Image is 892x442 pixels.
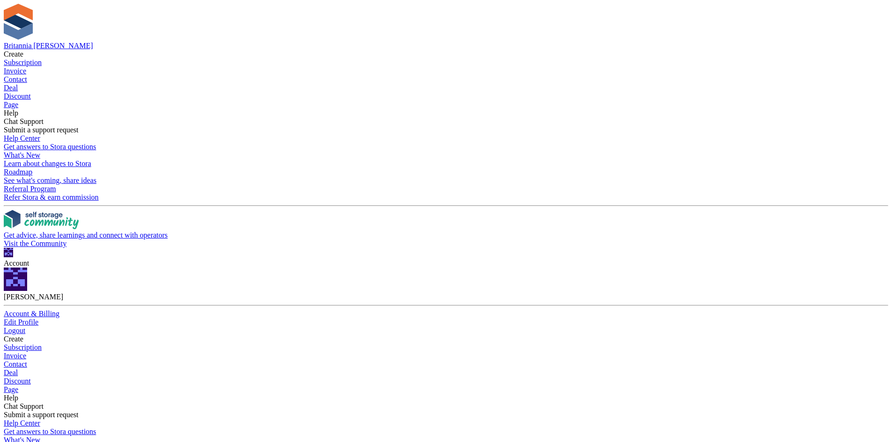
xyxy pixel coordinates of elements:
[4,326,888,335] a: Logout
[4,50,23,58] span: Create
[4,419,888,436] a: Help Center Get answers to Stora questions
[4,318,888,326] a: Edit Profile
[4,293,888,301] div: [PERSON_NAME]
[4,360,888,369] a: Contact
[4,352,888,360] a: Invoice
[4,193,888,202] div: Refer Stora & earn commission
[4,42,93,50] a: Britannia [PERSON_NAME]
[4,185,56,193] span: Referral Program
[4,239,66,247] span: Visit the Community
[4,151,888,168] a: What's New Learn about changes to Stora
[4,134,888,151] a: Help Center Get answers to Stora questions
[4,168,32,176] span: Roadmap
[4,428,888,436] div: Get answers to Stora questions
[4,151,40,159] span: What's New
[4,117,44,125] span: Chat Support
[4,394,18,402] span: Help
[4,411,888,419] div: Submit a support request
[4,402,44,410] span: Chat Support
[4,101,888,109] a: Page
[4,58,888,67] a: Subscription
[4,310,888,318] a: Account & Billing
[4,168,888,185] a: Roadmap See what's coming, share ideas
[4,159,888,168] div: Learn about changes to Stora
[4,369,888,377] a: Deal
[4,75,888,84] a: Contact
[4,248,13,257] img: Tina Tyson
[4,4,33,40] img: stora-icon-8386f47178a22dfd0bd8f6a31ec36ba5ce8667c1dd55bd0f319d3a0aa187defe.svg
[4,126,888,134] div: Submit a support request
[4,343,888,352] a: Subscription
[4,419,40,427] span: Help Center
[4,84,888,92] a: Deal
[4,210,79,229] img: community-logo-e120dcb29bea30313fccf008a00513ea5fe9ad107b9d62852cae38739ed8438e.svg
[4,67,888,75] a: Invoice
[4,385,888,394] a: Page
[4,134,40,142] span: Help Center
[4,231,888,239] div: Get advice, share learnings and connect with operators
[4,92,888,101] a: Discount
[4,143,888,151] div: Get answers to Stora questions
[4,210,888,248] a: Get advice, share learnings and connect with operators Visit the Community
[4,377,888,385] a: Discount
[4,335,23,343] span: Create
[4,109,18,117] span: Help
[4,176,888,185] div: See what's coming, share ideas
[4,185,888,202] a: Referral Program Refer Stora & earn commission
[4,268,27,291] img: Tina Tyson
[4,259,29,267] span: Account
